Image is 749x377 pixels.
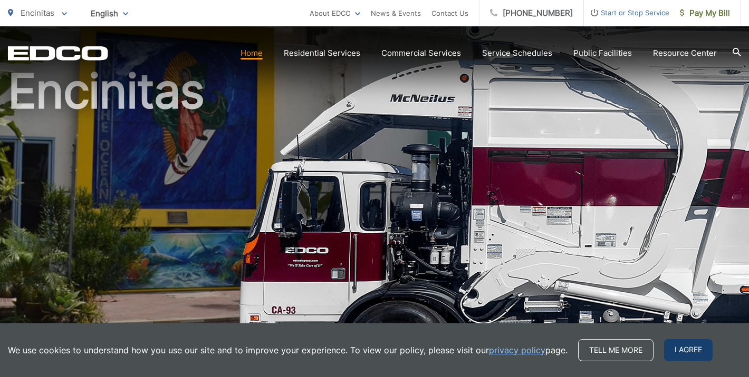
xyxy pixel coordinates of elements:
[381,47,461,59] a: Commercial Services
[310,7,360,19] a: About EDCO
[8,344,568,356] p: We use cookies to understand how you use our site and to improve your experience. To view our pol...
[573,47,632,59] a: Public Facilities
[83,4,136,23] span: English
[431,7,468,19] a: Contact Us
[578,339,654,361] a: Tell me more
[680,7,730,19] span: Pay My Bill
[371,7,421,19] a: News & Events
[241,47,263,59] a: Home
[653,47,717,59] a: Resource Center
[489,344,545,356] a: privacy policy
[21,8,54,18] span: Encinitas
[284,47,360,59] a: Residential Services
[8,46,108,61] a: EDCD logo. Return to the homepage.
[482,47,552,59] a: Service Schedules
[664,339,713,361] span: I agree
